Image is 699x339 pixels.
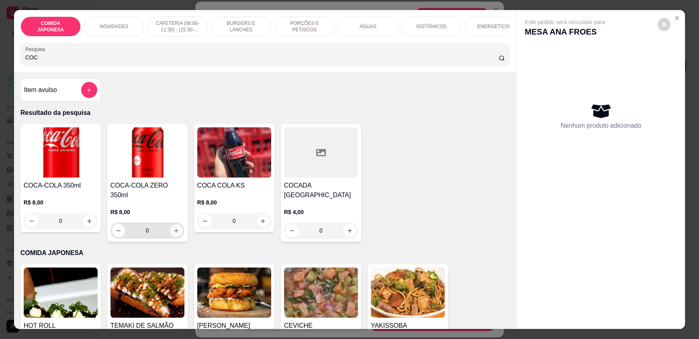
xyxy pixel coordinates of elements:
[284,321,358,331] h4: CEVICHE
[27,20,74,33] p: COMIDA JAPONESA
[670,12,683,25] button: Close
[284,208,358,216] p: R$ 4,00
[24,268,98,318] img: product-image
[24,321,98,331] h4: HOT ROLL
[25,53,499,61] input: Pesquisa
[525,26,605,37] p: MESA ANA FROES
[110,181,184,200] h4: COCA-COLA ZERO 350ml
[197,198,271,206] p: R$ 8,00
[24,127,98,178] img: product-image
[477,23,512,30] p: ENERGÉTICOS
[24,181,98,190] h4: COCA-COLA 350ml
[199,214,212,227] button: decrease-product-quantity
[658,18,670,31] button: decrease-product-quantity
[286,224,298,237] button: decrease-product-quantity
[560,121,641,131] p: Nenhum produto adicionado
[360,23,376,30] p: ÁGUAS
[197,268,271,318] img: product-image
[154,20,201,33] p: CAFETERIA (08:00-11:30) - (15:30-18:00)
[25,214,38,227] button: decrease-product-quantity
[170,224,183,237] button: increase-product-quantity
[24,198,98,206] p: R$ 8,00
[416,23,446,30] p: ISOTÔNICOS
[20,248,510,258] p: COMIDA JAPONESA
[110,127,184,178] img: product-image
[24,85,57,95] h4: Item avulso
[25,46,48,53] label: Pesquisa
[197,181,271,190] h4: COCA COLA KS
[197,127,271,178] img: product-image
[81,82,97,98] button: add-separate-item
[83,214,96,227] button: increase-product-quantity
[20,108,510,118] p: Resultado da pesquisa
[343,224,356,237] button: increase-product-quantity
[110,268,184,318] img: product-image
[525,18,605,26] p: Este pedido será vinculado para
[371,268,445,318] img: product-image
[371,321,445,331] h4: YAKISSOBA
[100,23,128,30] p: NOVIDADES
[284,181,358,200] h4: COCADA [GEOGRAPHIC_DATA]
[112,224,125,237] button: decrease-product-quantity
[197,321,271,331] h4: [PERSON_NAME]
[257,214,270,227] button: increase-product-quantity
[110,208,184,216] p: R$ 8,00
[284,268,358,318] img: product-image
[218,20,264,33] p: BURGERS E LANCHES
[281,20,328,33] p: PORÇÕES E PETISCOS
